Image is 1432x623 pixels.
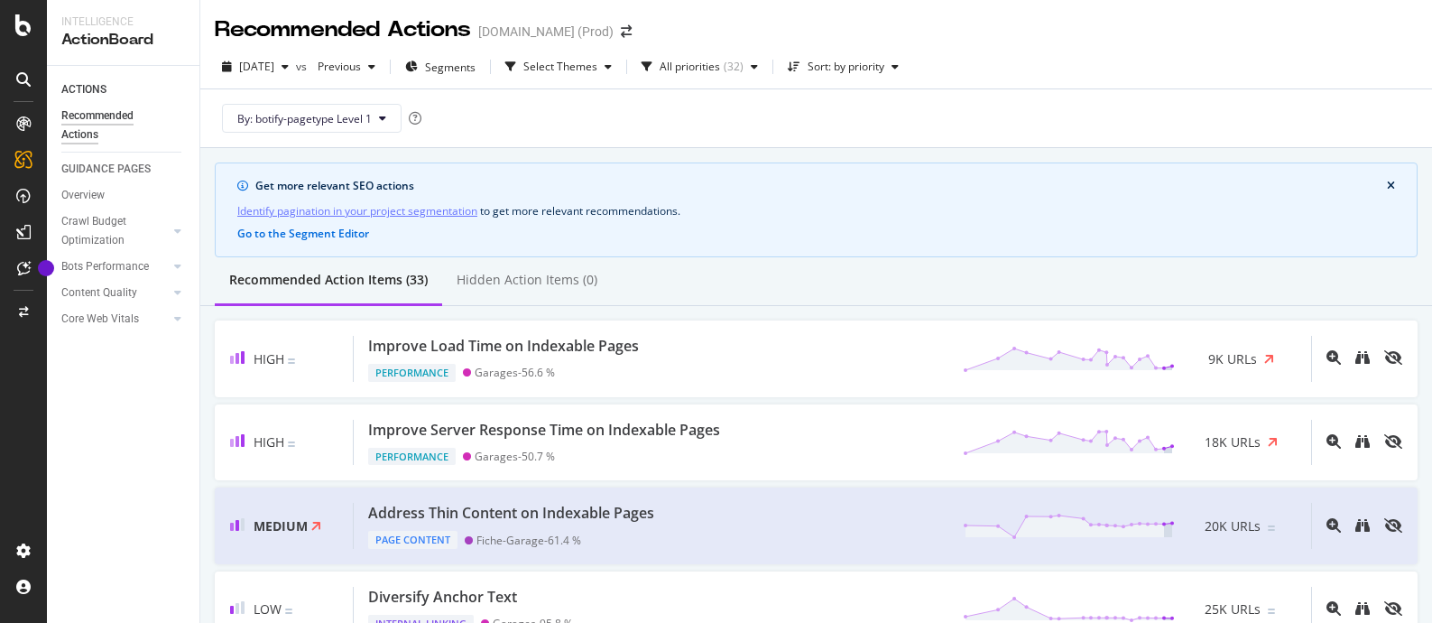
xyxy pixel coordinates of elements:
[398,52,483,81] button: Segments
[1355,602,1370,618] a: binoculars
[61,160,187,179] a: GUIDANCE PAGES
[724,61,744,72] div: ( 32 )
[1384,601,1402,616] div: eye-slash
[1268,525,1275,531] img: Equal
[1384,434,1402,449] div: eye-slash
[61,284,137,302] div: Content Quality
[1355,519,1370,535] a: binoculars
[425,60,476,75] span: Segments
[61,80,106,99] div: ACTIONS
[61,284,169,302] a: Content Quality
[38,260,54,276] div: Tooltip anchor
[1205,433,1261,451] span: 18K URLs
[476,534,581,547] div: Fiche-Garage - 61.4 %
[1326,350,1341,365] div: magnifying-glass-plus
[1205,600,1261,618] span: 25K URLs
[288,442,295,447] img: Equal
[1326,434,1341,449] div: magnifying-glass-plus
[1355,601,1370,616] div: binoculars
[368,587,517,608] div: Diversify Anchor Text
[475,450,555,463] div: Garages - 50.7 %
[498,52,619,81] button: Select Themes
[237,201,477,220] a: Identify pagination in your project segmentation
[475,366,555,379] div: Garages - 56.6 %
[368,420,720,441] div: Improve Server Response Time on Indexable Pages
[215,163,1418,257] div: info banner
[254,517,308,535] span: Medium
[1208,350,1257,368] span: 9K URLs
[1355,351,1370,367] a: binoculars
[254,350,284,367] span: High
[368,364,456,382] div: Performance
[61,310,139,329] div: Core Web Vitals
[215,52,296,81] button: [DATE]
[61,257,169,276] a: Bots Performance
[61,212,156,250] div: Crawl Budget Optimization
[215,14,471,45] div: Recommended Actions
[368,336,639,357] div: Improve Load Time on Indexable Pages
[255,178,1387,194] div: Get more relevant SEO actions
[285,609,292,614] img: Equal
[222,104,402,133] button: By: botify-pagetype Level 1
[61,80,187,99] a: ACTIONS
[310,52,383,81] button: Previous
[660,61,720,72] div: All priorities
[237,111,372,126] span: By: botify-pagetype Level 1
[368,531,457,549] div: Page Content
[1355,518,1370,533] div: binoculars
[61,257,149,276] div: Bots Performance
[1371,562,1414,605] iframe: Intercom live chat
[1326,601,1341,616] div: magnifying-glass-plus
[1384,350,1402,365] div: eye-slash
[1384,518,1402,533] div: eye-slash
[457,271,597,289] div: Hidden Action Items (0)
[61,212,169,250] a: Crawl Budget Optimization
[478,23,614,41] div: [DOMAIN_NAME] (Prod)
[1326,518,1341,533] div: magnifying-glass-plus
[61,186,105,205] div: Overview
[1355,435,1370,451] a: binoculars
[61,160,151,179] div: GUIDANCE PAGES
[1355,350,1370,365] div: binoculars
[61,14,185,30] div: Intelligence
[781,52,906,81] button: Sort: by priority
[239,59,274,74] span: 2025 Aug. 27th
[634,52,765,81] button: All priorities(32)
[523,61,597,72] div: Select Themes
[368,503,654,524] div: Address Thin Content on Indexable Pages
[1382,176,1400,196] button: close banner
[61,30,185,51] div: ActionBoard
[61,107,187,144] a: Recommended Actions
[61,310,169,329] a: Core Web Vitals
[296,59,310,74] span: vs
[310,59,361,74] span: Previous
[254,433,284,451] span: High
[1355,434,1370,449] div: binoculars
[61,186,187,205] a: Overview
[229,271,428,289] div: Recommended Action Items (33)
[1268,609,1275,614] img: Equal
[288,358,295,364] img: Equal
[237,228,369,240] button: Go to the Segment Editor
[254,600,282,618] span: Low
[61,107,170,144] div: Recommended Actions
[808,61,884,72] div: Sort: by priority
[1205,517,1261,535] span: 20K URLs
[237,201,1395,220] div: to get more relevant recommendations .
[368,448,456,466] div: Performance
[621,25,632,38] div: arrow-right-arrow-left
